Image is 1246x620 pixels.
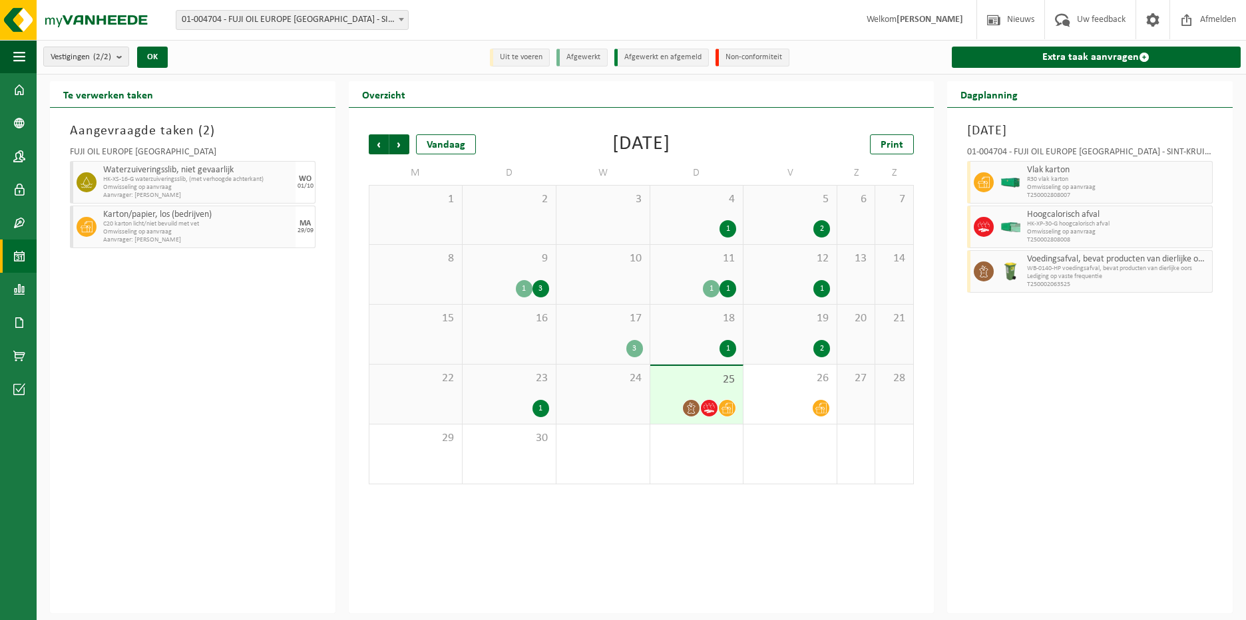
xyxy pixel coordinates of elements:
span: 20 [844,311,868,326]
div: 1 [516,280,532,297]
div: Vandaag [416,134,476,154]
span: 17 [563,311,643,326]
span: Lediging op vaste frequentie [1027,273,1209,281]
li: Non-conformiteit [716,49,789,67]
span: 28 [882,371,906,386]
span: 3 [563,192,643,207]
span: 15 [376,311,455,326]
span: WB-0140-HP voedingsafval, bevat producten van dierlijke oors [1027,265,1209,273]
span: 22 [376,371,455,386]
span: Voedingsafval, bevat producten van dierlijke oorsprong, onverpakt, categorie 3 [1027,254,1209,265]
h3: Aangevraagde taken ( ) [70,121,315,141]
span: 30 [469,431,549,446]
div: FUJI OIL EUROPE [GEOGRAPHIC_DATA] [70,148,315,161]
span: Omwisseling op aanvraag [1027,228,1209,236]
button: OK [137,47,168,68]
span: 1 [376,192,455,207]
div: 1 [703,280,720,297]
li: Afgewerkt [556,49,608,67]
span: 10 [563,251,643,266]
span: Volgende [389,134,409,154]
span: 5 [750,192,830,207]
h2: Dagplanning [947,81,1031,107]
span: Karton/papier, los (bedrijven) [103,210,292,220]
span: Aanvrager: [PERSON_NAME] [103,192,292,200]
span: 2 [203,124,210,138]
div: [DATE] [612,134,670,154]
span: 01-004704 - FUJI OIL EUROPE NV - SINT-KRUIS-WINKEL [176,10,409,30]
span: 2 [469,192,549,207]
a: Print [870,134,914,154]
span: 18 [657,311,737,326]
span: 19 [750,311,830,326]
button: Vestigingen(2/2) [43,47,129,67]
span: 24 [563,371,643,386]
span: 8 [376,251,455,266]
span: T250002063525 [1027,281,1209,289]
span: 11 [657,251,737,266]
div: 1 [720,340,736,357]
strong: [PERSON_NAME] [897,15,963,25]
span: C20 karton licht/niet bevuild met vet [103,220,292,228]
span: T250002808007 [1027,192,1209,200]
div: 2 [813,220,830,237]
span: 13 [844,251,868,266]
td: M [369,161,463,185]
div: MA [300,220,311,228]
span: Omwisseling op aanvraag [103,228,292,236]
span: Print [881,140,903,150]
div: 01-004704 - FUJI OIL EUROPE [GEOGRAPHIC_DATA] - SINT-KRUIS-WINKEL [967,148,1213,161]
span: HK-XS-16-G waterzuiveringsslib, (met verhoogde achterkant) [103,176,292,184]
li: Afgewerkt en afgemeld [614,49,709,67]
td: D [650,161,744,185]
img: WB-0140-HPE-GN-50 [1000,261,1020,281]
div: 1 [813,280,830,297]
count: (2/2) [93,53,111,61]
div: 3 [626,340,643,357]
span: 16 [469,311,549,326]
span: 26 [750,371,830,386]
h2: Te verwerken taken [50,81,166,107]
h2: Overzicht [349,81,419,107]
span: 14 [882,251,906,266]
li: Uit te voeren [490,49,550,67]
a: Extra taak aanvragen [952,47,1241,68]
td: D [463,161,556,185]
span: 25 [657,373,737,387]
span: T250002808008 [1027,236,1209,244]
td: V [743,161,837,185]
span: Omwisseling op aanvraag [103,184,292,192]
span: Vlak karton [1027,165,1209,176]
span: 23 [469,371,549,386]
span: Vorige [369,134,389,154]
span: Aanvrager: [PERSON_NAME] [103,236,292,244]
div: 1 [720,220,736,237]
div: 2 [813,340,830,357]
div: 29/09 [298,228,313,234]
span: HK-XP-30-G hoogcalorisch afval [1027,220,1209,228]
span: 6 [844,192,868,207]
span: Hoogcalorisch afval [1027,210,1209,220]
span: 9 [469,251,549,266]
span: Omwisseling op aanvraag [1027,184,1209,192]
div: 1 [532,400,549,417]
td: Z [837,161,875,185]
div: 1 [720,280,736,297]
div: WO [299,175,311,183]
span: 29 [376,431,455,446]
span: R30 vlak karton [1027,176,1209,184]
div: 3 [532,280,549,297]
span: Vestigingen [51,47,111,67]
div: 01/10 [298,183,313,190]
span: 4 [657,192,737,207]
span: Waterzuiveringsslib, niet gevaarlijk [103,165,292,176]
img: HK-XP-30-GN-00 [1000,222,1020,232]
span: 12 [750,251,830,266]
td: Z [875,161,913,185]
span: 27 [844,371,868,386]
h3: [DATE] [967,121,1213,141]
img: HK-XR-30-GN-00 [1000,178,1020,188]
td: W [556,161,650,185]
span: 21 [882,311,906,326]
span: 7 [882,192,906,207]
